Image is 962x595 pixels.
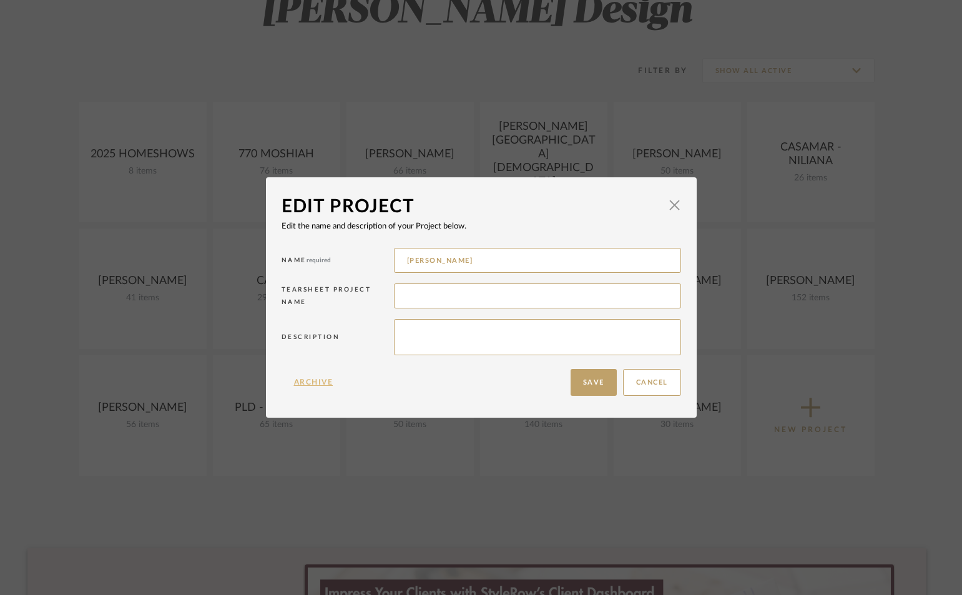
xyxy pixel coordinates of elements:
div: Edit Project [282,193,662,220]
div: Description [282,331,394,348]
button: Close [662,193,687,218]
span: Edit the name and description of your Project below. [282,222,466,230]
button: Archive [282,369,346,396]
button: Cancel [623,369,681,396]
span: required [307,257,331,263]
div: Name [282,254,394,271]
button: Save [571,369,617,396]
div: Tearsheet Project Name [282,283,394,313]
